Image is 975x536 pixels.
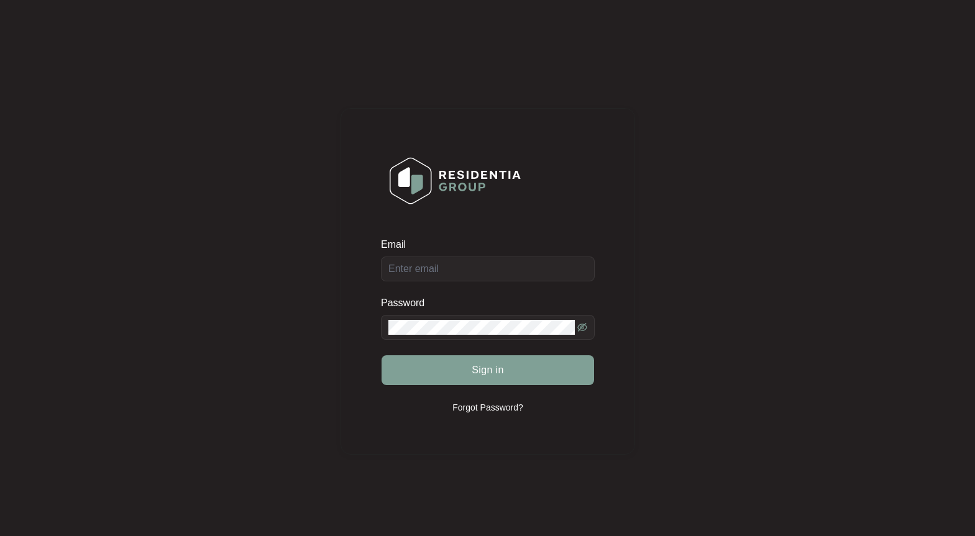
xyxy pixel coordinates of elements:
[577,322,587,332] span: eye-invisible
[381,238,414,251] label: Email
[452,401,523,414] p: Forgot Password?
[382,149,529,212] img: Login Logo
[472,363,504,378] span: Sign in
[388,320,575,335] input: Password
[381,257,595,281] input: Email
[382,355,594,385] button: Sign in
[381,297,434,309] label: Password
